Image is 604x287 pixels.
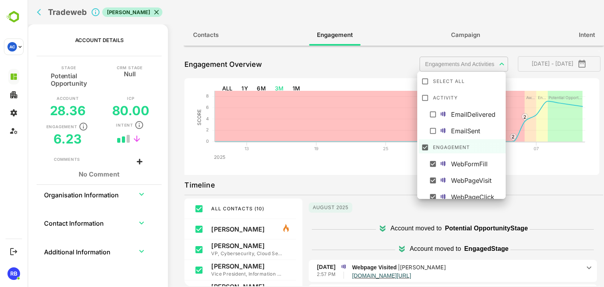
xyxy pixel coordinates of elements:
[405,140,477,153] div: Engagement
[412,127,419,134] img: marketo.png
[424,126,476,136] div: EmailSent
[424,176,476,185] div: WebPageVisit
[4,9,24,24] img: BambooboxLogoMark.f1c84d78b4c51b1a7b5f700c9845e183.svg
[424,192,476,202] div: WebPageClick
[8,246,19,257] button: Logout
[405,90,477,103] div: Activity
[412,160,419,167] img: marketo.png
[412,177,419,183] img: marketo.png
[424,159,476,169] div: WebFormFill
[412,111,419,117] img: marketo.png
[405,74,477,86] div: Select All
[412,193,419,200] img: marketo.png
[7,42,17,52] div: AC
[7,267,20,280] div: RB
[424,110,476,119] div: EmailDelivered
